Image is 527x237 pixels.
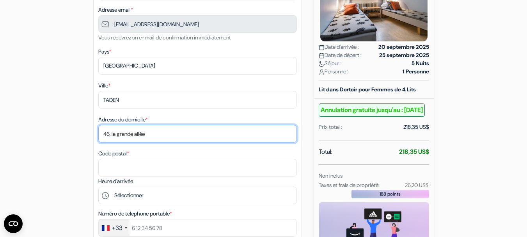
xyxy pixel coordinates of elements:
[412,59,429,68] strong: 5 Nuits
[319,103,425,117] b: Annulation gratuite jusqu'au : [DATE]
[98,6,133,14] label: Adresse email
[399,148,429,156] strong: 218,35 US$
[319,69,325,75] img: user_icon.svg
[112,223,122,233] div: +33
[319,53,325,59] img: calendar.svg
[319,123,342,131] div: Prix total :
[319,147,332,157] span: Total:
[98,48,111,56] label: Pays
[319,61,325,67] img: moon.svg
[319,51,362,59] span: Date de départ :
[98,15,297,33] input: Entrer adresse e-mail
[99,219,130,236] div: France: +33
[98,116,148,124] label: Adresse du domicile
[403,68,429,76] strong: 1 Personne
[98,219,297,237] input: 6 12 34 56 78
[98,150,129,158] label: Code postal
[319,172,342,179] small: Non inclus
[98,34,231,41] small: Vous recevrez un e-mail de confirmation immédiatement
[98,210,172,218] label: Numéro de telephone portable
[319,182,380,189] small: Taxes et frais de propriété:
[319,86,416,93] b: Lit dans Dortoir pour Femmes de 4 Lits
[98,177,133,185] label: Heure d'arrivée
[4,214,23,233] button: Ouvrir le widget CMP
[405,182,429,189] small: 26,20 US$
[319,45,325,50] img: calendar.svg
[319,59,342,68] span: Séjour :
[98,82,110,90] label: Ville
[380,191,401,198] span: 188 points
[319,43,359,51] span: Date d'arrivée :
[319,68,348,76] span: Personne :
[379,51,429,59] strong: 25 septembre 2025
[403,123,429,131] div: 218,35 US$
[378,43,429,51] strong: 20 septembre 2025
